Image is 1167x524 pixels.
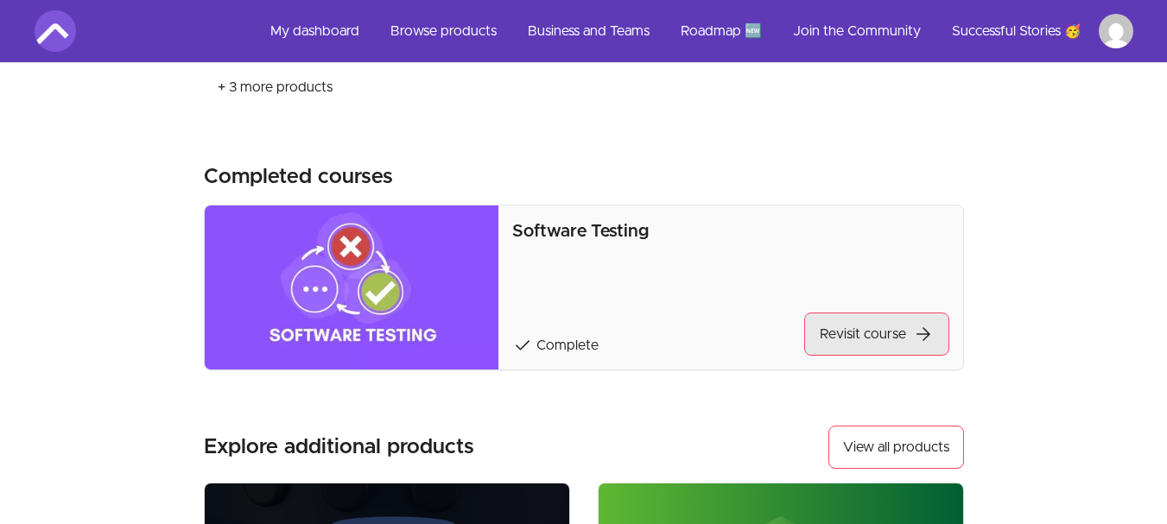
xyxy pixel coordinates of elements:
a: Roadmap 🆕 [667,10,776,52]
a: Business and Teams [514,10,663,52]
span: Complete [536,338,599,352]
nav: Main [257,10,1133,52]
img: Profile image for Paulo Sérgio Muniz Silva [1099,14,1133,48]
a: Browse products [377,10,511,52]
h3: Explore additional products [204,433,474,461]
a: My dashboard [257,10,373,52]
a: + 3 more products [204,66,346,108]
p: Software Testing [512,219,948,243]
a: Revisit coursearrow_forward [804,313,949,356]
a: Successful Stories 🥳 [938,10,1095,52]
h3: Completed courses [204,163,393,191]
a: Join the Community [779,10,935,52]
span: arrow_forward [913,324,934,344]
img: Product image for Software Testing [205,205,499,369]
span: check [512,335,533,356]
img: Amigoscode logo [35,10,76,52]
a: View all products [828,426,964,469]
